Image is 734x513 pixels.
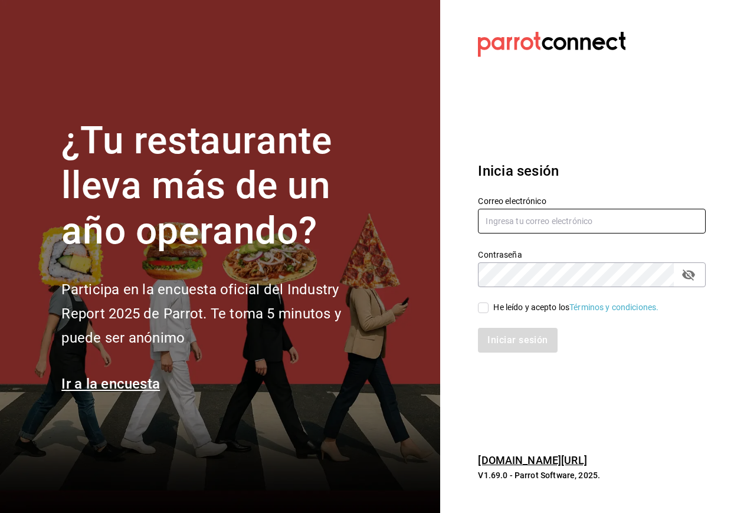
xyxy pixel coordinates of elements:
label: Contraseña [478,250,706,258]
label: Correo electrónico [478,196,706,205]
input: Ingresa tu correo electrónico [478,209,706,234]
button: passwordField [679,265,699,285]
a: Ir a la encuesta [61,376,160,392]
p: V1.69.0 - Parrot Software, 2025. [478,469,706,481]
a: Términos y condiciones. [569,302,658,312]
div: He leído y acepto los [493,301,658,314]
a: [DOMAIN_NAME][URL] [478,454,586,466]
h1: ¿Tu restaurante lleva más de un año operando? [61,119,380,254]
h3: Inicia sesión [478,160,706,182]
h2: Participa en la encuesta oficial del Industry Report 2025 de Parrot. Te toma 5 minutos y puede se... [61,278,380,350]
